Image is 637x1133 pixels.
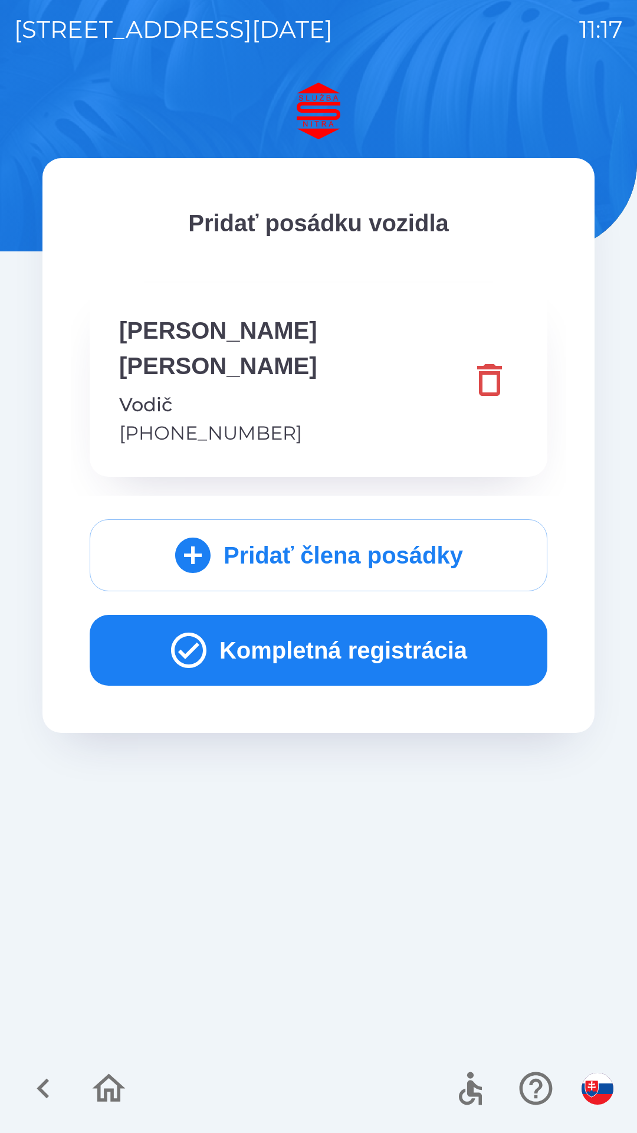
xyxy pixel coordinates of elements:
[582,1073,613,1105] img: sk flag
[42,83,595,139] img: Logo
[579,12,623,47] p: 11:17
[119,391,461,419] p: Vodič
[90,205,547,241] p: Pridať posádku vozidla
[119,313,461,384] p: [PERSON_NAME] [PERSON_NAME]
[90,519,547,591] button: Pridať člena posádky
[119,419,461,447] p: [PHONE_NUMBER]
[14,12,333,47] p: [STREET_ADDRESS][DATE]
[90,615,547,686] button: Kompletná registrácia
